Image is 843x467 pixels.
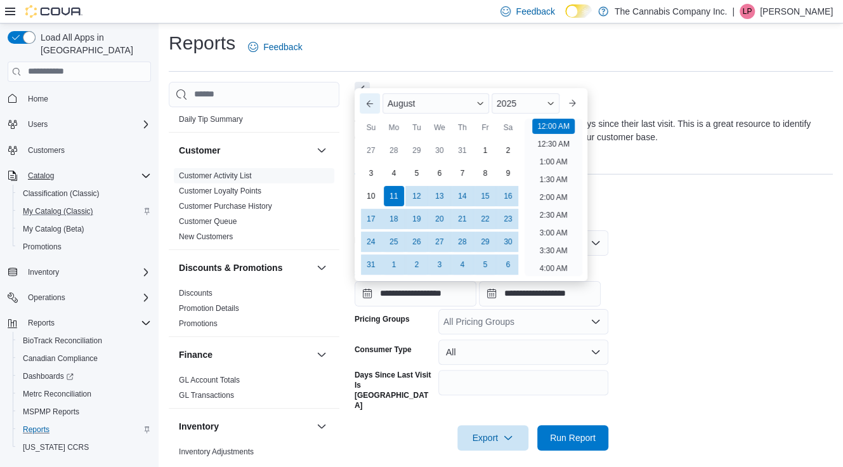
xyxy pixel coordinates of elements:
[18,386,96,402] a: Metrc Reconciliation
[179,304,239,313] a: Promotion Details
[179,375,240,385] span: GL Account Totals
[179,232,233,242] span: New Customers
[13,238,156,256] button: Promotions
[314,347,329,362] button: Finance
[475,140,495,161] div: day-1
[438,339,608,365] button: All
[407,209,427,229] div: day-19
[23,290,151,305] span: Operations
[243,34,307,60] a: Feedback
[28,293,65,303] span: Operations
[23,353,98,364] span: Canadian Compliance
[537,425,608,451] button: Run Report
[179,391,234,400] a: GL Transactions
[23,224,84,234] span: My Catalog (Beta)
[361,163,381,183] div: day-3
[179,232,233,241] a: New Customers
[314,260,329,275] button: Discounts & Promotions
[23,290,70,305] button: Operations
[516,5,554,18] span: Feedback
[18,440,94,455] a: [US_STATE] CCRS
[479,281,601,306] input: Press the down key to open a popover containing a calendar.
[23,91,151,107] span: Home
[3,115,156,133] button: Users
[492,93,559,114] div: Button. Open the year selector. 2025 is currently selected.
[23,315,151,331] span: Reports
[179,447,254,456] a: Inventory Adjustments
[384,232,404,252] div: day-25
[28,171,54,181] span: Catalog
[532,119,575,134] li: 12:00 AM
[28,119,48,129] span: Users
[169,372,339,408] div: Finance
[361,209,381,229] div: day-17
[475,209,495,229] div: day-22
[179,217,237,226] a: Customer Queue
[3,263,156,281] button: Inventory
[314,419,329,434] button: Inventory
[384,163,404,183] div: day-4
[179,144,311,157] button: Customer
[23,168,59,183] button: Catalog
[18,386,151,402] span: Metrc Reconciliation
[23,242,62,252] span: Promotions
[429,254,450,275] div: day-3
[525,119,582,276] ul: Time
[13,220,156,238] button: My Catalog (Beta)
[179,187,261,195] a: Customer Loyalty Points
[179,216,237,227] span: Customer Queue
[18,333,107,348] a: BioTrack Reconciliation
[25,5,82,18] img: Cova
[465,425,521,451] span: Export
[760,4,833,19] p: [PERSON_NAME]
[550,431,596,444] span: Run Report
[498,254,518,275] div: day-6
[407,232,427,252] div: day-26
[429,186,450,206] div: day-13
[498,140,518,161] div: day-2
[18,239,67,254] a: Promotions
[13,350,156,367] button: Canadian Compliance
[407,140,427,161] div: day-29
[18,221,89,237] a: My Catalog (Beta)
[429,163,450,183] div: day-6
[13,403,156,421] button: MSPMP Reports
[179,348,212,361] h3: Finance
[452,163,473,183] div: day-7
[13,421,156,438] button: Reports
[18,422,151,437] span: Reports
[179,201,272,211] span: Customer Purchase History
[407,117,427,138] div: Tu
[407,163,427,183] div: day-5
[384,117,404,138] div: Mo
[732,4,735,19] p: |
[3,167,156,185] button: Catalog
[18,239,151,254] span: Promotions
[18,351,151,366] span: Canadian Compliance
[179,376,240,385] a: GL Account Totals
[355,370,433,411] label: Days Since Last Visit Is [GEOGRAPHIC_DATA]
[18,333,151,348] span: BioTrack Reconciliation
[562,93,582,114] button: Next month
[179,186,261,196] span: Customer Loyalty Points
[429,140,450,161] div: day-30
[384,186,404,206] div: day-11
[28,318,55,328] span: Reports
[13,438,156,456] button: [US_STATE] CCRS
[452,209,473,229] div: day-21
[615,4,727,19] p: The Cannabis Company Inc.
[498,186,518,206] div: day-16
[3,314,156,332] button: Reports
[179,144,220,157] h3: Customer
[179,171,252,181] span: Customer Activity List
[13,202,156,220] button: My Catalog (Classic)
[23,142,151,158] span: Customers
[23,424,49,435] span: Reports
[534,154,572,169] li: 1:00 AM
[534,190,572,205] li: 2:00 AM
[18,186,151,201] span: Classification (Classic)
[534,261,572,276] li: 4:00 AM
[534,243,572,258] li: 3:30 AM
[360,93,380,114] button: Previous Month
[179,348,311,361] button: Finance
